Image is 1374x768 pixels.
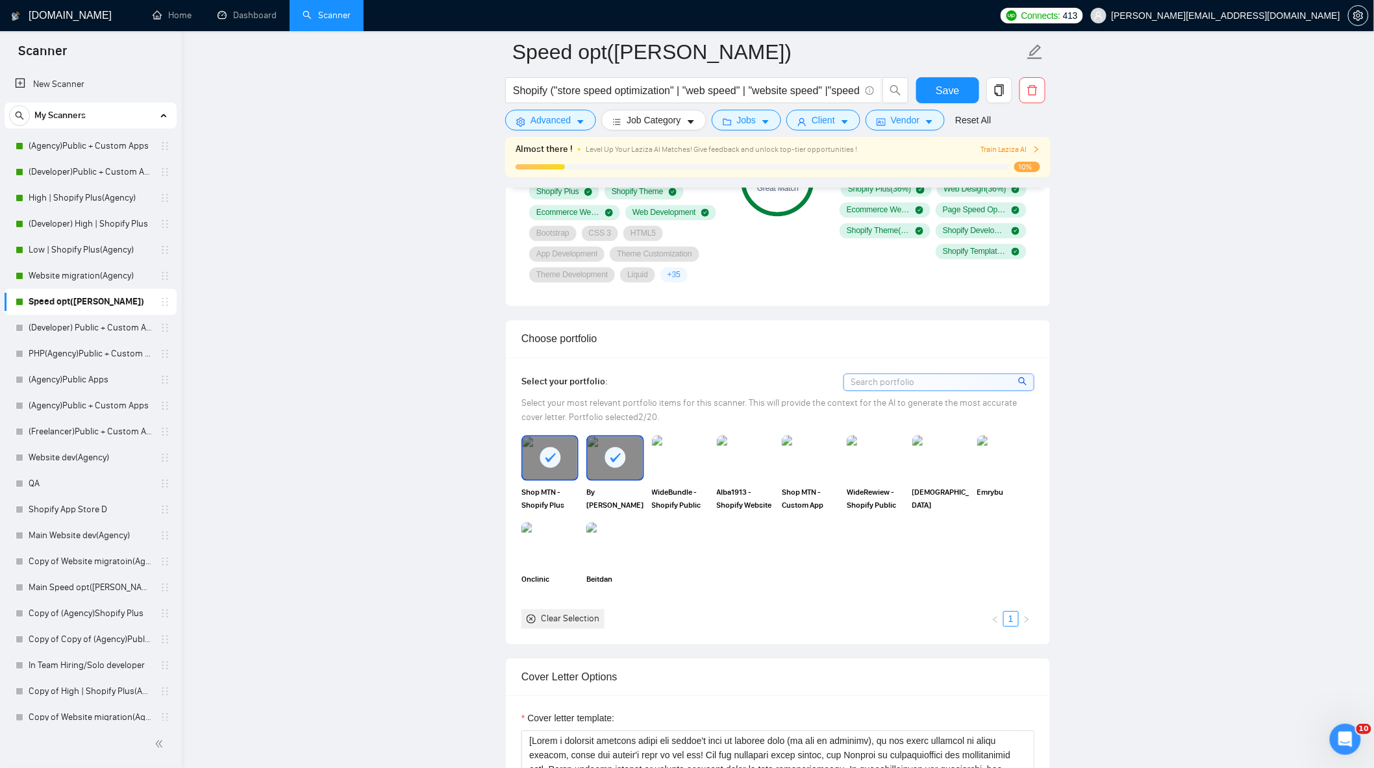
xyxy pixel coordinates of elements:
[1003,612,1019,627] li: 1
[986,77,1012,103] button: copy
[955,113,991,127] a: Reset All
[844,375,1034,391] input: Search portfolio
[617,249,692,260] span: Theme Customization
[29,133,152,159] a: (Agency)Public + Custom Apps
[627,270,648,280] span: Liquid
[717,486,774,512] span: Alba1913 - Shopify Website Development
[987,84,1012,96] span: copy
[883,84,908,96] span: search
[527,615,536,624] span: close-circle
[521,321,1034,358] div: Choose portfolio
[29,445,152,471] a: Website dev(Agency)
[782,436,839,481] img: portfolio thumbnail image
[812,113,835,127] span: Client
[1032,145,1040,153] span: right
[29,678,152,704] a: Copy of High | Shopify Plus(Agency)
[29,211,152,237] a: (Developer) High | Shopify Plus
[8,42,77,69] span: Scanner
[686,117,695,127] span: caret-down
[786,110,860,130] button: userClientcaret-down
[1027,43,1043,60] span: edit
[9,105,30,126] button: search
[160,245,170,255] span: holder
[160,686,170,697] span: holder
[531,113,571,127] span: Advanced
[701,209,709,217] span: check-circle
[536,270,608,280] span: Theme Development
[160,349,170,359] span: holder
[29,419,152,445] a: (Freelancer)Public + Custom Apps
[5,71,177,97] li: New Scanner
[866,110,945,130] button: idcardVendorcaret-down
[1330,724,1361,755] iframe: Intercom live chat
[160,634,170,645] span: holder
[521,377,608,388] span: Select your portfolio:
[29,471,152,497] a: QA
[936,82,959,99] span: Save
[29,185,152,211] a: High | Shopify Plus(Agency)
[586,523,643,568] img: portfolio thumbnail image
[891,113,919,127] span: Vendor
[536,249,597,260] span: App Development
[1006,10,1017,21] img: upwork-logo.png
[761,117,770,127] span: caret-down
[925,117,934,127] span: caret-down
[160,452,170,463] span: holder
[1021,8,1060,23] span: Connects:
[847,436,904,481] img: portfolio thumbnail image
[847,486,904,512] span: WideRewiew - Shopify Public App Development.
[1014,162,1040,172] span: 10%
[160,219,170,229] span: holder
[1012,206,1019,214] span: check-circle
[160,660,170,671] span: holder
[576,117,585,127] span: caret-down
[160,401,170,411] span: holder
[29,523,152,549] a: Main Website dev(Agency)
[160,427,170,437] span: holder
[15,71,166,97] a: New Scanner
[916,206,923,214] span: check-circle
[160,582,170,593] span: holder
[160,608,170,619] span: holder
[541,612,599,626] div: Clear Selection
[513,82,860,99] input: Search Freelance Jobs...
[652,486,709,512] span: WideBundle - Shopify Public App Development.
[943,226,1006,236] span: Shopify Development ( 18 %)
[1019,77,1045,103] button: delete
[29,237,152,263] a: Low | Shopify Plus(Agency)
[303,10,351,21] a: searchScanner
[10,111,29,120] span: search
[668,270,681,280] span: + 35
[521,398,1017,423] span: Select your most relevant portfolio items for this scanner. This will provide the context for the...
[847,205,910,216] span: Ecommerce Website ( 27 %)
[516,142,573,156] span: Almost there !
[34,103,86,129] span: My Scanners
[29,341,152,367] a: PHP(Agency)Public + Custom Apps
[652,436,709,481] img: portfolio thumbnail image
[741,185,814,193] div: Great Match
[29,159,152,185] a: (Developer)Public + Custom Apps
[1020,84,1045,96] span: delete
[723,117,732,127] span: folder
[586,486,643,512] span: By [PERSON_NAME] - Shopify Custom App Development, Website Development
[612,117,621,127] span: bars
[840,117,849,127] span: caret-down
[521,659,1034,696] div: Cover Letter Options
[627,113,681,127] span: Job Category
[943,205,1006,216] span: Page Speed Optimization ( 27 %)
[584,188,592,196] span: check-circle
[29,393,152,419] a: (Agency)Public + Custom Apps
[1012,186,1019,193] span: check-circle
[981,143,1040,156] button: Train Laziza AI
[1094,11,1103,20] span: user
[1348,5,1369,26] button: setting
[29,367,152,393] a: (Agency)Public Apps
[916,227,923,235] span: check-circle
[160,193,170,203] span: holder
[153,10,192,21] a: homeHome
[536,187,579,197] span: Shopify Plus
[988,612,1003,627] li: Previous Page
[601,110,706,130] button: barsJob Categorycaret-down
[782,486,839,512] span: Shop MTN - Custom App Development.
